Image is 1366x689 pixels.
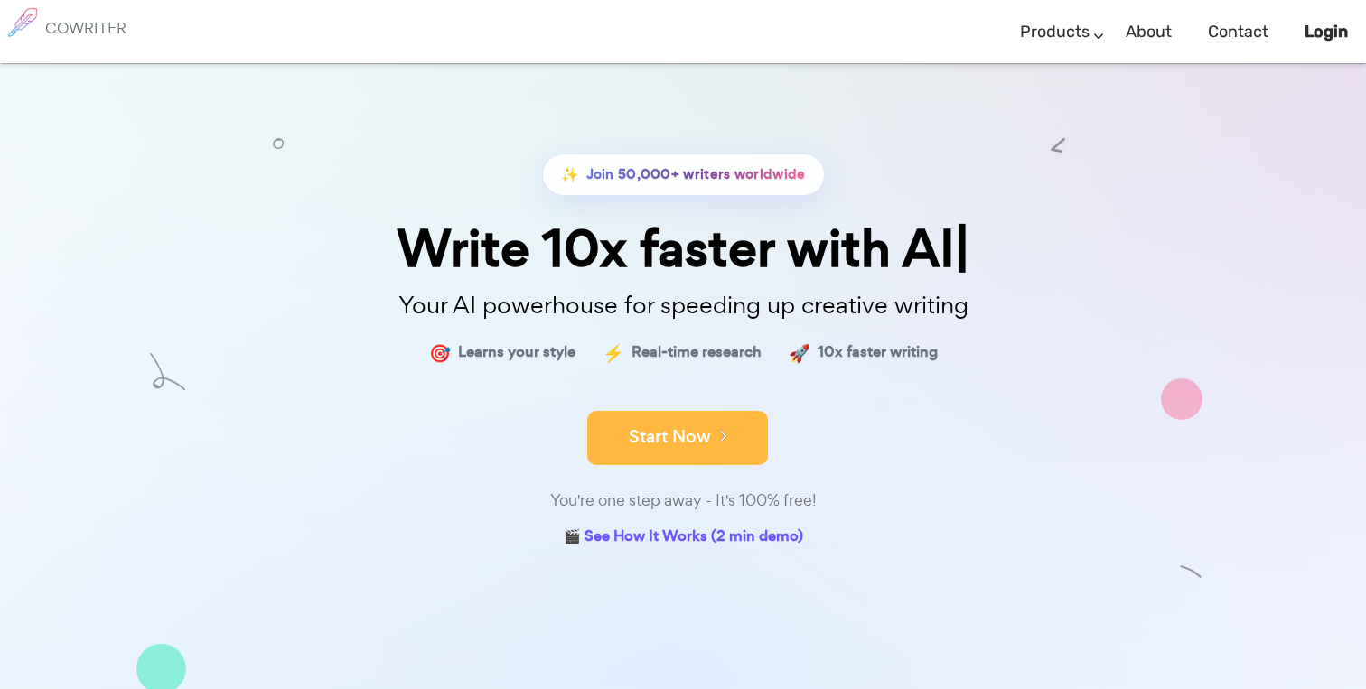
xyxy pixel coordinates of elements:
[231,223,1135,275] div: Write 10x faster with AI
[180,105,194,119] img: tab_keywords_by_traffic_grey.svg
[789,340,810,366] span: 🚀
[231,286,1135,325] p: Your AI powerhouse for speeding up creative writing
[200,107,304,118] div: Keywords by Traffic
[45,20,126,36] h6: COWRITER
[1020,5,1090,59] a: Products
[458,340,575,366] span: Learns your style
[1161,378,1202,420] img: shape
[231,488,1135,514] div: You're one step away - It's 100% free!
[1305,5,1348,59] a: Login
[49,105,63,119] img: tab_domain_overview_orange.svg
[29,29,43,43] img: logo_orange.svg
[1180,562,1202,584] img: shape
[587,411,768,465] button: Start Now
[818,340,938,366] span: 10x faster writing
[429,340,451,366] span: 🎯
[51,29,89,43] div: v 4.0.25
[1126,5,1172,59] a: About
[1305,22,1348,42] b: Login
[47,47,199,61] div: Domain: [DOMAIN_NAME]
[603,340,624,366] span: ⚡
[564,524,803,552] a: 🎬 See How It Works (2 min demo)
[1208,5,1268,59] a: Contact
[69,107,162,118] div: Domain Overview
[561,162,579,188] span: ✨
[29,47,43,61] img: website_grey.svg
[632,340,762,366] span: Real-time research
[586,162,806,188] span: Join 50,000+ writers worldwide
[150,354,185,391] img: shape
